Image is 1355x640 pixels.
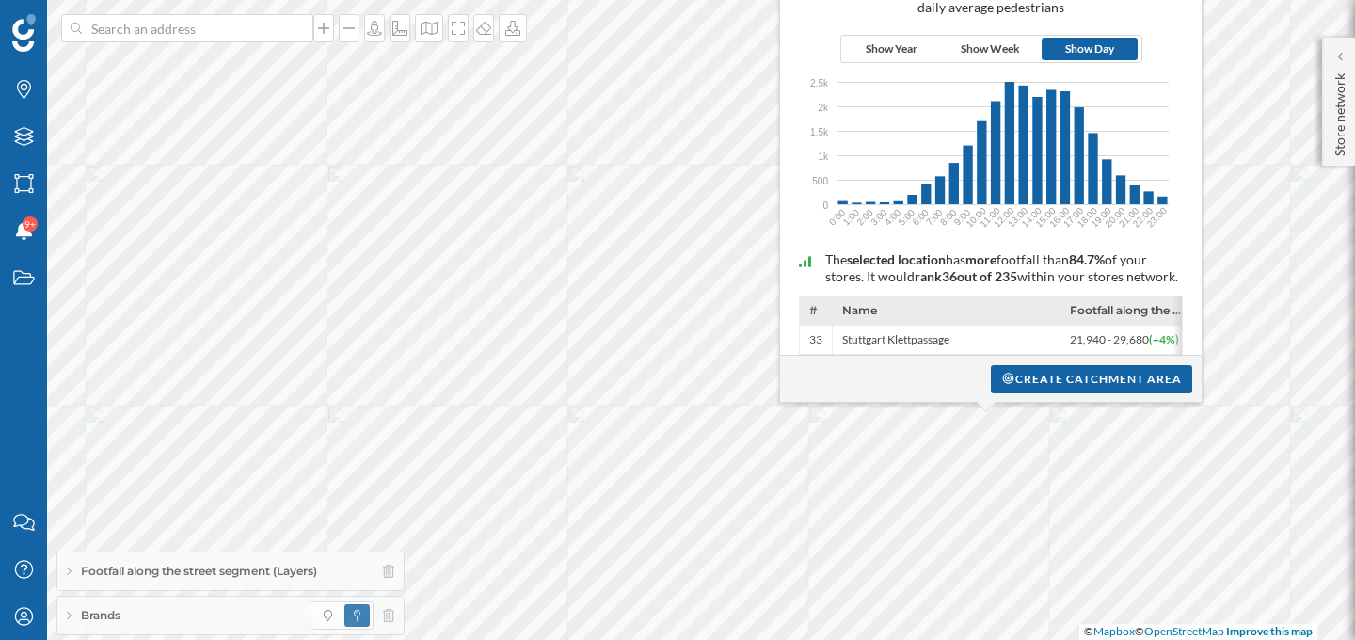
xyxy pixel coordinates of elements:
span: has [946,251,965,267]
span: Show Week [961,40,1020,57]
span: Footfall along the street segment [1070,303,1182,317]
span: more [965,251,996,267]
span: Show Year [866,40,917,57]
a: Improve this map [1226,624,1313,638]
span: 1k [818,149,828,163]
span: selected location [847,251,946,267]
text: 18:00 [1076,205,1100,230]
span: 84.7% [1069,251,1105,267]
span: out of [957,268,992,284]
span: Brands [81,607,120,624]
text: 2:00 [854,207,875,228]
text: 6:00 [910,207,931,228]
text: 3:00 [869,207,889,228]
span: 0 [822,198,828,212]
span: Stuttgart Klettpassage [842,332,949,347]
text: 0:00 [827,207,848,228]
text: 4:00 [883,207,903,228]
span: 2.5k [810,75,828,89]
text: 11:00 [978,205,1002,230]
span: (+4%) [1149,332,1179,346]
span: 1.5k [810,124,828,138]
span: 36 [942,268,957,284]
text: 23:00 [1145,205,1170,230]
span: Name [842,303,877,317]
span: Show Day [1065,40,1114,57]
span: 9+ [24,215,36,233]
span: 21,940 - 29,680 [1070,332,1179,347]
img: intelligent_assistant_bucket_2.svg [799,256,811,267]
span: # [809,303,818,317]
a: Mapbox [1093,624,1135,638]
p: Store network [1331,66,1349,156]
span: rank [915,268,942,284]
span: Support [40,13,107,30]
text: 15:00 [1033,205,1058,230]
text: 12:00 [992,205,1016,230]
text: 20:00 [1103,205,1127,230]
span: 33 [809,332,822,347]
a: OpenStreetMap [1144,624,1224,638]
span: of your stores. It would [825,251,1147,284]
div: © © [1079,624,1317,640]
text: 1:00 [841,207,862,228]
text: 7:00 [924,207,945,228]
text: 5:00 [897,207,917,228]
text: 16:00 [1047,205,1072,230]
text: 13:00 [1006,205,1030,230]
span: footfall than [996,251,1069,267]
span: Footfall along the street segment (Layers) [81,563,317,580]
text: 10:00 [964,205,989,230]
text: 14:00 [1020,205,1044,230]
text: 21:00 [1117,205,1141,230]
span: 2k [818,100,828,114]
text: 9:00 [952,207,973,228]
text: 8:00 [938,207,959,228]
span: 500 [812,173,828,187]
text: 17:00 [1061,205,1086,230]
img: Geoblink Logo [12,14,36,52]
span: The [825,251,847,267]
span: within your stores network. [1017,268,1178,284]
text: 22:00 [1131,205,1156,230]
span: 235 [995,268,1017,284]
text: 19:00 [1089,205,1113,230]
